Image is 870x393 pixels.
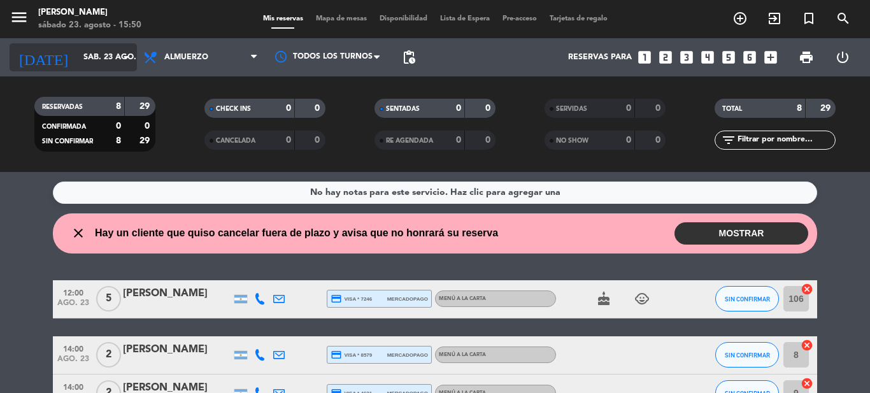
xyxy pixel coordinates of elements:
span: SENTADAS [386,106,420,112]
span: TOTAL [722,106,742,112]
strong: 0 [315,136,322,145]
span: RESERVADAS [42,104,83,110]
strong: 29 [820,104,833,113]
strong: 8 [116,102,121,111]
i: cake [596,291,611,306]
strong: 0 [485,136,493,145]
span: ago. 23 [57,299,89,313]
span: Mapa de mesas [310,15,373,22]
i: cancel [801,283,813,296]
button: MOSTRAR [674,222,808,245]
div: [PERSON_NAME] [123,285,231,302]
span: SERVIDAS [556,106,587,112]
div: [PERSON_NAME] [38,6,141,19]
strong: 8 [116,136,121,145]
i: search [836,11,851,26]
i: looks_4 [699,49,716,66]
strong: 0 [655,136,663,145]
i: looks_one [636,49,653,66]
span: mercadopago [387,351,428,359]
span: Almuerzo [164,53,208,62]
strong: 0 [286,136,291,145]
span: 5 [96,286,121,311]
span: CONFIRMADA [42,124,86,130]
span: Mis reservas [257,15,310,22]
i: looks_5 [720,49,737,66]
strong: 0 [626,104,631,113]
span: CANCELADA [216,138,255,144]
input: Filtrar por nombre... [736,133,835,147]
i: arrow_drop_down [118,50,134,65]
button: SIN CONFIRMAR [715,342,779,368]
span: NO SHOW [556,138,588,144]
i: filter_list [721,132,736,148]
strong: 0 [145,122,152,131]
span: SIN CONFIRMAR [725,296,770,303]
span: MENÚ A LA CARTA [439,352,486,357]
div: [PERSON_NAME] [123,341,231,358]
span: Hay un cliente que quiso cancelar fuera de plazo y avisa que no honrará su reserva [95,225,498,241]
i: looks_3 [678,49,695,66]
strong: 0 [116,122,121,131]
span: SIN CONFIRMAR [725,352,770,359]
div: sábado 23. agosto - 15:50 [38,19,141,32]
button: SIN CONFIRMAR [715,286,779,311]
i: add_circle_outline [732,11,748,26]
i: cancel [801,377,813,390]
i: [DATE] [10,43,77,71]
span: ago. 23 [57,355,89,369]
span: Reservas para [568,53,632,62]
strong: 8 [797,104,802,113]
span: Pre-acceso [496,15,543,22]
span: RE AGENDADA [386,138,433,144]
strong: 0 [315,104,322,113]
div: LOG OUT [824,38,860,76]
span: 14:00 [57,341,89,355]
span: 12:00 [57,285,89,299]
i: cancel [801,339,813,352]
i: credit_card [331,293,342,304]
strong: 0 [456,104,461,113]
span: visa * 8579 [331,349,372,361]
span: mercadopago [387,295,428,303]
span: print [799,50,814,65]
strong: 29 [139,136,152,145]
div: No hay notas para este servicio. Haz clic para agregar una [310,185,560,200]
i: turned_in_not [801,11,817,26]
strong: 0 [626,136,631,145]
strong: 0 [485,104,493,113]
span: SIN CONFIRMAR [42,138,93,145]
i: close [71,225,86,241]
span: Disponibilidad [373,15,434,22]
span: Tarjetas de regalo [543,15,614,22]
strong: 0 [456,136,461,145]
span: CHECK INS [216,106,251,112]
span: 2 [96,342,121,368]
i: looks_6 [741,49,758,66]
span: Lista de Espera [434,15,496,22]
strong: 0 [286,104,291,113]
span: pending_actions [401,50,417,65]
i: looks_two [657,49,674,66]
button: menu [10,8,29,31]
i: menu [10,8,29,27]
i: credit_card [331,349,342,361]
strong: 29 [139,102,152,111]
span: visa * 7246 [331,293,372,304]
i: child_care [634,291,650,306]
i: power_settings_new [835,50,850,65]
i: add_box [762,49,779,66]
strong: 0 [655,104,663,113]
span: MENÚ A LA CARTA [439,296,486,301]
i: exit_to_app [767,11,782,26]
